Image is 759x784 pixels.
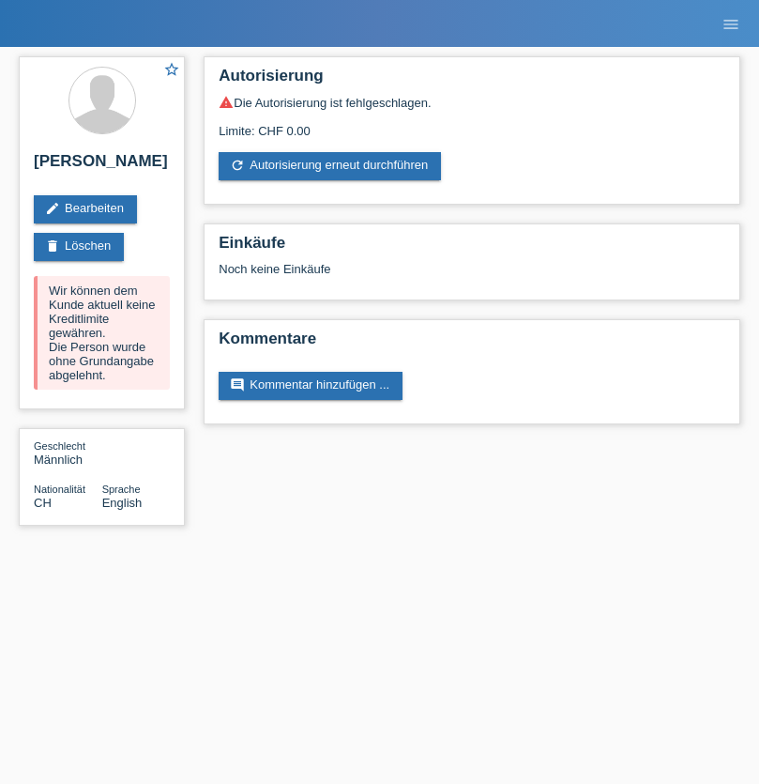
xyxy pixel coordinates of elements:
a: star_border [163,61,180,81]
span: English [102,496,143,510]
span: Sprache [102,484,141,495]
div: Männlich [34,438,102,467]
h2: [PERSON_NAME] [34,152,170,180]
a: deleteLöschen [34,233,124,261]
a: menu [712,18,750,29]
span: Geschlecht [34,440,85,452]
i: refresh [230,158,245,173]
a: commentKommentar hinzufügen ... [219,372,402,400]
h2: Einkäufe [219,234,725,262]
a: editBearbeiten [34,195,137,223]
span: Schweiz [34,496,52,510]
a: refreshAutorisierung erneut durchführen [219,152,441,180]
div: Die Autorisierung ist fehlgeschlagen. [219,95,725,110]
div: Noch keine Einkäufe [219,262,725,290]
i: edit [45,201,60,216]
h2: Kommentare [219,330,725,358]
div: Limite: CHF 0.00 [219,110,725,138]
i: comment [230,377,245,392]
i: star_border [163,61,180,78]
i: menu [721,15,740,34]
i: delete [45,238,60,254]
div: Wir können dem Kunde aktuell keine Kreditlimite gewähren. Die Person wurde ohne Grundangabe abgel... [34,276,170,390]
i: warning [219,95,234,110]
span: Nationalität [34,484,85,495]
h2: Autorisierung [219,67,725,95]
